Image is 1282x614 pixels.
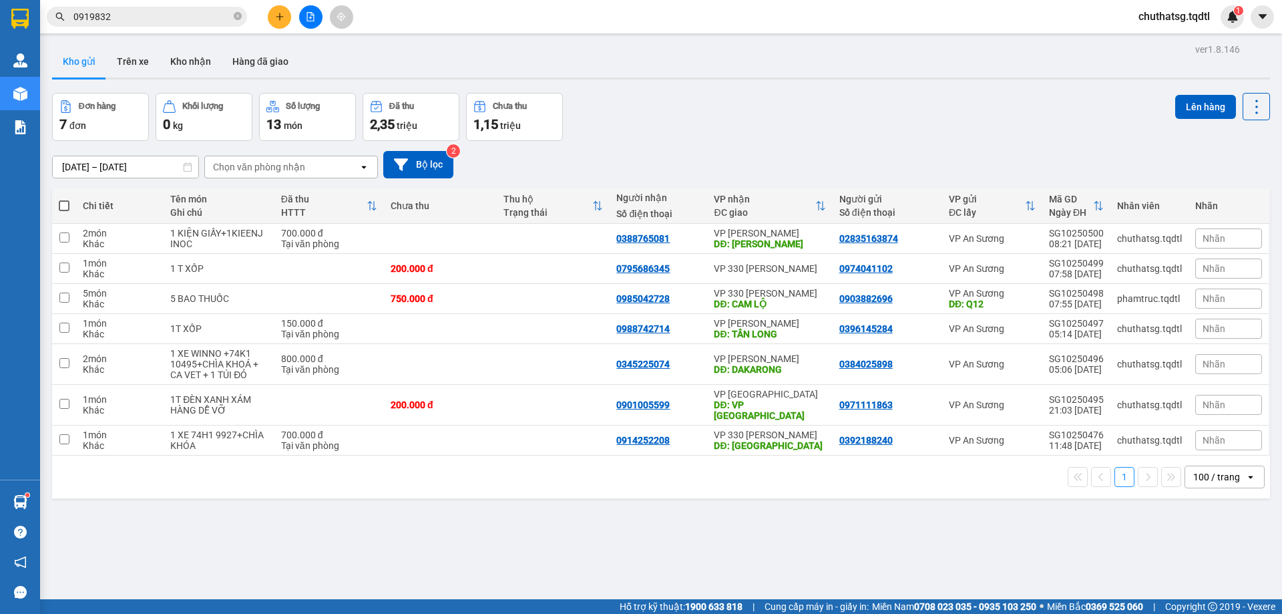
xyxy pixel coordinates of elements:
[383,151,453,178] button: Bộ lọc
[839,263,893,274] div: 0974041102
[213,160,305,174] div: Chọn văn phòng nhận
[616,293,670,304] div: 0985042728
[281,239,377,249] div: Tại văn phòng
[173,120,183,131] span: kg
[1049,299,1104,309] div: 07:55 [DATE]
[616,400,670,410] div: 0901005599
[714,207,815,218] div: ĐC giao
[497,188,610,224] th: Toggle SortBy
[949,299,1036,309] div: DĐ: Q12
[714,228,825,239] div: VP [PERSON_NAME]
[503,207,592,218] div: Trạng thái
[949,359,1036,369] div: VP An Sương
[306,12,315,21] span: file-add
[7,90,16,99] span: environment
[274,188,384,224] th: Toggle SortBy
[753,599,755,614] span: |
[14,586,27,599] span: message
[7,72,92,87] li: VP VP An Sương
[13,120,27,134] img: solution-icon
[391,263,490,274] div: 200.000 đ
[13,87,27,101] img: warehouse-icon
[83,299,157,309] div: Khác
[73,9,231,24] input: Tìm tên, số ĐT hoặc mã đơn
[7,89,90,114] b: Bến xe An Sương - Quận 12
[266,116,281,132] span: 13
[714,318,825,329] div: VP [PERSON_NAME]
[500,120,521,131] span: triệu
[1049,207,1093,218] div: Ngày ĐH
[170,207,268,218] div: Ghi chú
[234,12,242,20] span: close-circle
[1117,323,1182,334] div: chuthatsg.tqdtl
[281,353,377,364] div: 800.000 đ
[1128,8,1221,25] span: chuthatsg.tqdtl
[163,116,170,132] span: 0
[330,5,353,29] button: aim
[14,526,27,539] span: question-circle
[281,364,377,375] div: Tại văn phòng
[473,116,498,132] span: 1,15
[1049,194,1093,204] div: Mã GD
[1040,604,1044,609] span: ⚪️
[714,389,825,400] div: VP [GEOGRAPHIC_DATA]
[616,323,670,334] div: 0988742714
[1236,6,1241,15] span: 1
[83,318,157,329] div: 1 món
[281,329,377,339] div: Tại văn phòng
[1234,6,1243,15] sup: 1
[616,359,670,369] div: 0345225074
[83,329,157,339] div: Khác
[83,405,157,416] div: Khác
[170,394,268,405] div: 1T ĐÈN XANH XÁM
[1049,394,1104,405] div: SG10250495
[25,493,29,497] sup: 1
[1047,599,1143,614] span: Miền Bắc
[714,430,825,440] div: VP 330 [PERSON_NAME]
[1203,233,1225,244] span: Nhãn
[1049,239,1104,249] div: 08:21 [DATE]
[616,263,670,274] div: 0795686345
[1227,11,1239,23] img: icon-new-feature
[1042,188,1110,224] th: Toggle SortBy
[170,194,268,204] div: Tên món
[397,120,417,131] span: triệu
[949,435,1036,446] div: VP An Sương
[839,359,893,369] div: 0384025898
[170,323,268,334] div: 1T XỐP
[1049,318,1104,329] div: SG10250497
[1208,602,1217,611] span: copyright
[1117,200,1182,211] div: Nhân viên
[83,394,157,405] div: 1 món
[839,400,893,410] div: 0971111863
[13,495,27,509] img: warehouse-icon
[83,200,157,211] div: Chi tiết
[170,405,268,416] div: HÀNG DỄ VỠ
[170,228,268,249] div: 1 KIỆN GIẤY+1KIEENJ INOC
[170,430,268,451] div: 1 XE 74H1 9927+CHÌA KHÓA
[83,239,157,249] div: Khác
[714,353,825,364] div: VP [PERSON_NAME]
[92,72,178,102] li: VP VP [PERSON_NAME]
[714,263,825,274] div: VP 330 [PERSON_NAME]
[359,162,369,172] svg: open
[949,323,1036,334] div: VP An Sương
[222,45,299,78] button: Hàng đã giao
[714,400,825,421] div: DĐ: VP ĐÀ NẴNG
[949,194,1025,204] div: VP gửi
[1203,263,1225,274] span: Nhãn
[1203,400,1225,410] span: Nhãn
[156,93,252,141] button: Khối lượng0kg
[714,288,825,299] div: VP 330 [PERSON_NAME]
[391,200,490,211] div: Chưa thu
[55,12,65,21] span: search
[170,348,268,380] div: 1 XE WINNO +74K1 10495+CHÌA KHOÁ + CA VET + 1 TÚI ĐỎ
[182,102,223,111] div: Khối lượng
[620,599,742,614] span: Hỗ trợ kỹ thuật:
[389,102,414,111] div: Đã thu
[1195,42,1240,57] div: ver 1.8.146
[1114,467,1134,487] button: 1
[1049,405,1104,416] div: 21:03 [DATE]
[839,194,935,204] div: Người gửi
[1175,95,1236,119] button: Lên hàng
